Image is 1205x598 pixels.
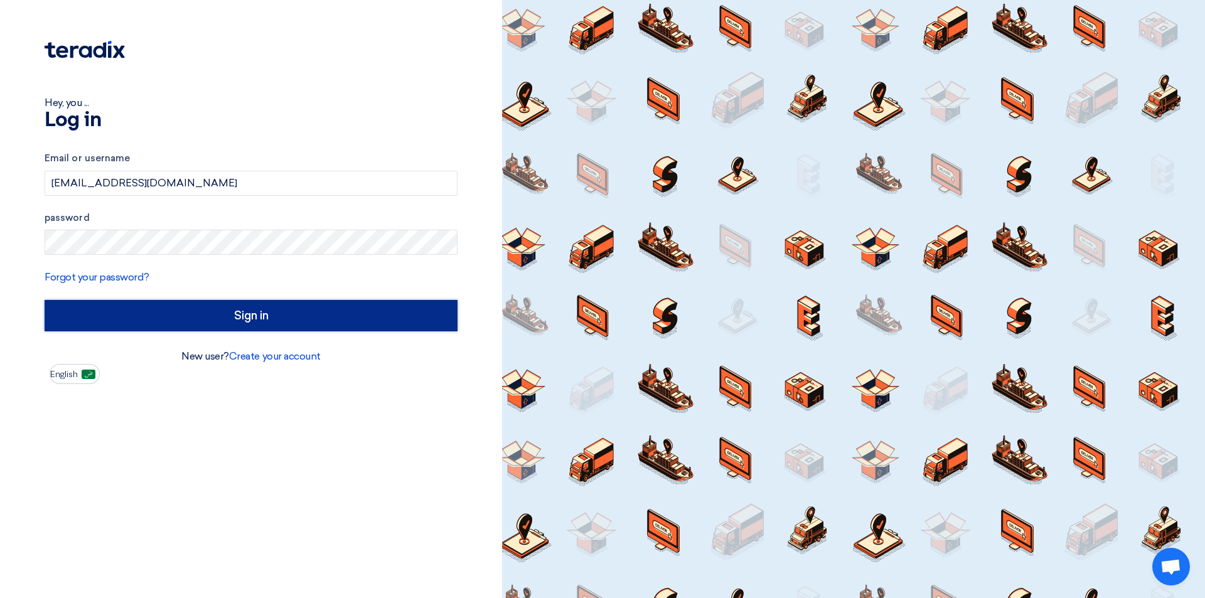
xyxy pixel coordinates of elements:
[229,350,321,362] a: Create your account
[45,97,88,109] font: Hey, you ...
[82,370,95,379] img: ar-AR.png
[1152,548,1190,585] div: Open chat
[50,364,100,384] button: English
[45,152,130,164] font: Email or username
[181,350,229,362] font: New user?
[45,300,458,331] input: Sign in
[45,171,458,196] input: Enter your business email or username
[45,41,125,58] img: Teradix logo
[50,369,78,380] font: English
[45,271,149,283] a: Forgot your password?
[45,110,101,131] font: Log in
[45,212,90,223] font: password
